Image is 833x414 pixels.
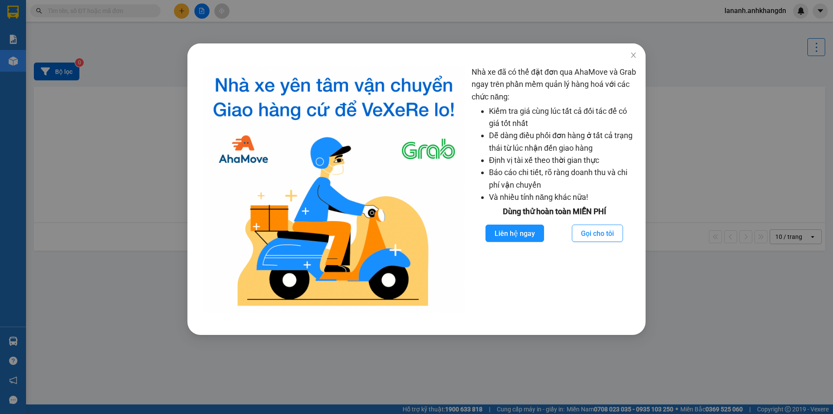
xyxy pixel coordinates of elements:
[489,166,637,191] li: Báo cáo chi tiết, rõ ràng doanh thu và chi phí vận chuyển
[472,66,637,313] div: Nhà xe đã có thể đặt đơn qua AhaMove và Grab ngay trên phần mềm quản lý hàng hoá với các chức năng:
[485,225,544,242] button: Liên hệ ngay
[489,191,637,203] li: Và nhiều tính năng khác nữa!
[489,105,637,130] li: Kiểm tra giá cùng lúc tất cả đối tác để có giá tốt nhất
[489,129,637,154] li: Dễ dàng điều phối đơn hàng ở tất cả trạng thái từ lúc nhận đến giao hàng
[572,225,623,242] button: Gọi cho tôi
[495,228,535,239] span: Liên hệ ngay
[472,205,637,218] div: Dùng thử hoàn toàn MIỄN PHÍ
[581,228,614,239] span: Gọi cho tôi
[630,52,637,59] span: close
[203,66,465,313] img: logo
[489,154,637,166] li: Định vị tài xế theo thời gian thực
[621,43,646,68] button: Close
